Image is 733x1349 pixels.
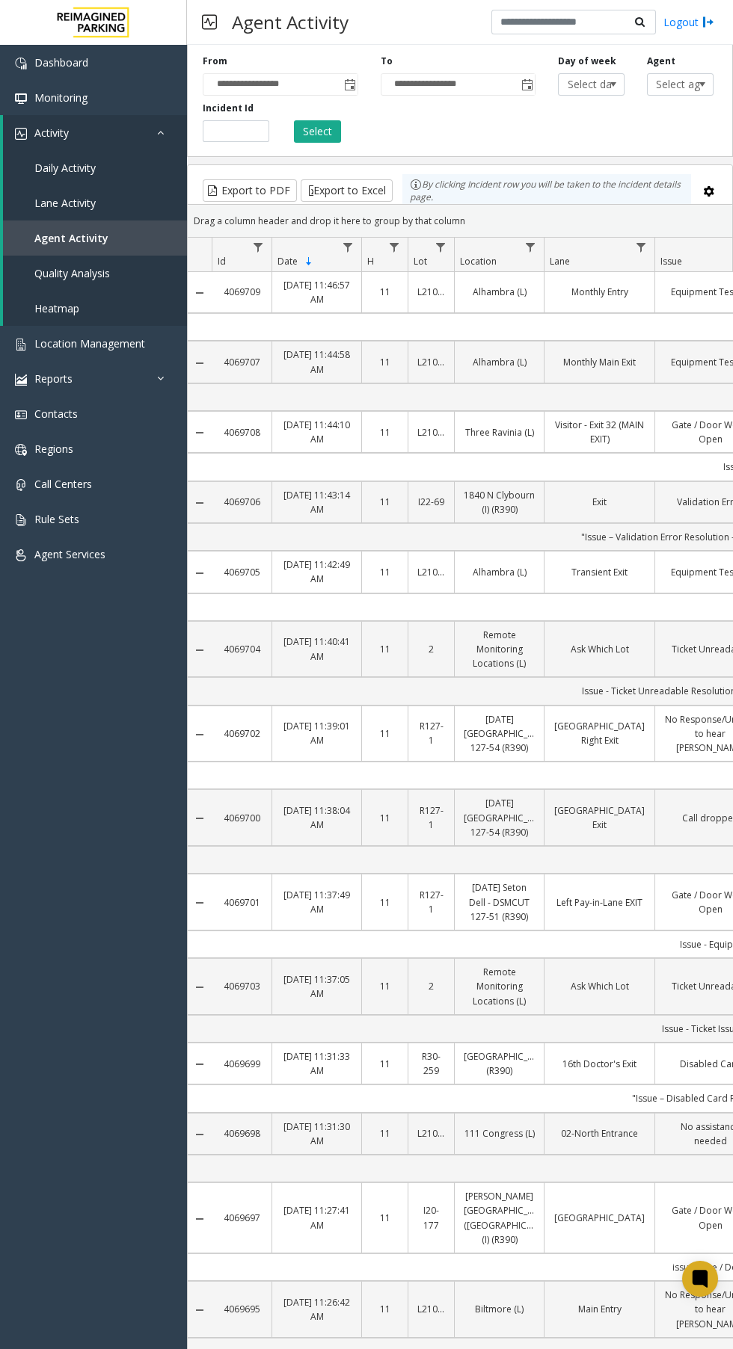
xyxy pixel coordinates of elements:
[464,565,535,579] a: Alhambra (L)
[34,196,96,210] span: Lane Activity
[3,185,187,220] a: Lane Activity
[188,567,212,579] a: Collapse Details
[224,4,356,40] h3: Agent Activity
[203,179,297,202] button: Export to PDF
[221,726,263,741] a: 4069702
[188,357,212,369] a: Collapse Details
[464,425,535,439] a: Three Ravinia (L)
[202,4,217,40] img: pageIcon
[281,488,352,516] a: [DATE] 11:43:14 AM
[221,355,263,369] a: 4069707
[188,812,212,824] a: Collapse Details
[371,1211,399,1225] a: 11
[647,55,675,68] label: Agent
[431,238,451,258] a: Lot Filter Menu
[371,495,399,509] a: 11
[221,495,263,509] a: 4069706
[417,1203,445,1232] a: I20-177
[221,642,263,656] a: 4069704
[188,427,212,439] a: Collapse Details
[281,348,352,376] a: [DATE] 11:44:58 AM
[34,371,73,386] span: Reports
[381,55,393,68] label: To
[221,979,263,993] a: 4069703
[188,287,212,299] a: Collapse Details
[417,642,445,656] a: 2
[464,712,535,756] a: [DATE] [GEOGRAPHIC_DATA] 127-54 (R390)
[648,74,699,95] span: Select agent...
[550,255,570,268] span: Lane
[367,255,374,268] span: H
[417,355,445,369] a: L21083200
[281,1120,352,1148] a: [DATE] 11:31:30 AM
[294,120,341,143] button: Select
[553,719,645,747] a: [GEOGRAPHIC_DATA] Right Exit
[34,231,108,245] span: Agent Activity
[15,58,27,70] img: 'icon'
[303,256,315,268] span: Sortable
[281,635,352,663] a: [DATE] 11:40:41 AM
[631,238,651,258] a: Lane Filter Menu
[663,14,714,30] a: Logout
[34,512,79,526] span: Rule Sets
[221,811,263,825] a: 4069700
[15,514,27,526] img: 'icon'
[34,301,79,315] span: Heatmap
[3,291,187,326] a: Heatmap
[34,336,145,351] span: Location Management
[410,179,422,191] img: infoIcon.svg
[188,729,212,741] a: Collapse Details
[553,895,645,910] a: Left Pay-in-Lane EXIT
[34,477,92,491] span: Call Centers
[464,965,535,1008] a: Remote Monitoring Locations (L)
[218,255,226,268] span: Id
[34,407,78,421] span: Contacts
[702,14,714,30] img: logout
[553,565,645,579] a: Transient Exit
[188,497,212,509] a: Collapse Details
[371,642,399,656] a: 11
[371,979,399,993] a: 11
[371,425,399,439] a: 11
[402,174,691,208] div: By clicking Incident row you will be taken to the incident details page.
[34,161,96,175] span: Daily Activity
[553,979,645,993] a: Ask Which Lot
[188,1129,212,1140] a: Collapse Details
[464,355,535,369] a: Alhambra (L)
[460,255,497,268] span: Location
[15,339,27,351] img: 'icon'
[559,74,610,95] span: Select day...
[464,1126,535,1140] a: 111 Congress (L)
[15,409,27,421] img: 'icon'
[221,565,263,579] a: 4069705
[15,93,27,105] img: 'icon'
[281,719,352,747] a: [DATE] 11:39:01 AM
[371,726,399,741] a: 11
[464,285,535,299] a: Alhambra (L)
[553,418,645,446] a: Visitor - Exit 32 (MAIN EXIT)
[464,1302,535,1316] a: Biltmore (L)
[281,888,352,916] a: [DATE] 11:37:49 AM
[341,74,358,95] span: Toggle popup
[221,285,263,299] a: 4069709
[188,1058,212,1070] a: Collapse Details
[188,208,732,234] div: Drag a column header and drop it here to group by that column
[371,1302,399,1316] a: 11
[417,425,445,439] a: L21059300
[553,803,645,832] a: [GEOGRAPHIC_DATA] Exit
[281,278,352,306] a: [DATE] 11:46:57 AM
[188,1304,212,1316] a: Collapse Details
[417,803,445,832] a: R127-1
[417,1302,445,1316] a: L21077300
[464,1189,535,1247] a: [PERSON_NAME][GEOGRAPHIC_DATA] ([GEOGRAPHIC_DATA]) (I) (R390)
[464,880,535,924] a: [DATE] Seton Dell - DSMCUT 127-51 (R390)
[188,897,212,909] a: Collapse Details
[553,285,645,299] a: Monthly Entry
[371,1057,399,1071] a: 11
[660,255,682,268] span: Issue
[221,425,263,439] a: 4069708
[281,1295,352,1324] a: [DATE] 11:26:42 AM
[221,1057,263,1071] a: 4069699
[3,115,187,150] a: Activity
[553,1126,645,1140] a: 02-North Entrance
